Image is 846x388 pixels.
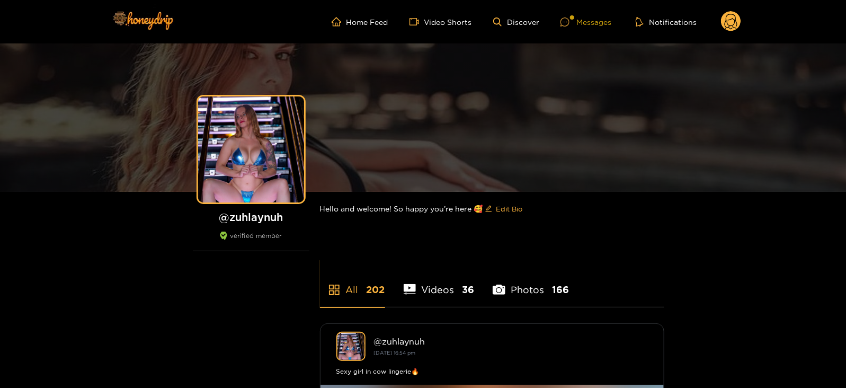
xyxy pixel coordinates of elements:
[320,192,664,226] div: Hello and welcome! So happy you’re here 🥰
[485,205,492,213] span: edit
[336,366,648,377] div: Sexy girl in cow lingerie🔥
[493,17,539,27] a: Discover
[328,284,341,296] span: appstore
[493,259,569,307] li: Photos
[409,17,472,27] a: Video Shorts
[320,259,385,307] li: All
[332,17,388,27] a: Home Feed
[332,17,346,27] span: home
[483,200,525,217] button: editEdit Bio
[193,232,309,251] div: verified member
[496,204,523,214] span: Edit Bio
[336,332,366,361] img: zuhlaynuh
[367,283,385,296] span: 202
[374,350,416,356] small: [DATE] 16:54 pm
[560,16,611,28] div: Messages
[404,259,475,307] li: Videos
[552,283,569,296] span: 166
[409,17,424,27] span: video-camera
[462,283,474,296] span: 36
[374,337,648,346] div: @ zuhlaynuh
[633,16,700,27] button: Notifications
[193,210,309,224] h1: @ zuhlaynuh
